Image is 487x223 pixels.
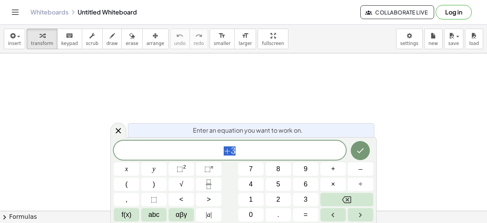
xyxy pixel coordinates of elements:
button: scrub [82,29,103,49]
span: | [206,211,207,218]
span: f(x) [122,210,132,220]
button: 0 [238,208,264,221]
span: insert [8,41,21,46]
span: 1 [249,194,253,205]
button: Greater than [196,193,221,206]
button: format_sizesmaller [210,29,235,49]
button: load [465,29,483,49]
button: Divide [348,178,373,191]
span: transform [31,41,53,46]
span: 7 [249,164,253,174]
span: redo [194,41,204,46]
sup: 2 [183,164,186,170]
button: transform [27,29,57,49]
span: | [210,211,212,218]
button: undoundo [170,29,190,49]
button: Absolute value [196,208,221,221]
button: 5 [266,178,291,191]
button: Minus [348,162,373,176]
button: Squared [169,162,194,176]
span: . [277,210,279,220]
button: arrange [142,29,169,49]
span: = [304,210,308,220]
span: √ [180,179,183,189]
button: Plus [320,162,346,176]
button: erase [121,29,142,49]
span: 3 [304,194,307,205]
button: Superscript [196,162,221,176]
span: ⬚ [151,194,157,205]
span: a [206,210,212,220]
button: Less than [169,193,194,206]
sup: n [211,164,213,170]
span: 2 [276,194,280,205]
button: Equals [293,208,318,221]
button: keyboardkeypad [57,29,82,49]
button: redoredo [189,29,208,49]
button: Square root [169,178,194,191]
span: scrub [86,41,99,46]
i: undo [176,31,183,40]
button: format_sizelarger [234,29,256,49]
button: 2 [266,193,291,206]
span: 3 [231,146,236,156]
span: ( [126,179,128,189]
button: 6 [293,178,318,191]
button: Left arrow [320,208,346,221]
span: + [224,146,231,156]
span: 8 [276,164,280,174]
span: ) [153,179,155,189]
span: fullscreen [262,41,284,46]
span: save [448,41,459,46]
span: ⬚ [177,165,183,173]
span: 5 [276,179,280,189]
i: keyboard [66,31,73,40]
button: 4 [238,178,264,191]
button: , [114,193,139,206]
button: Alphabet [141,208,167,221]
span: > [207,194,211,205]
span: αβγ [176,210,187,220]
button: Fraction [196,178,221,191]
span: smaller [214,41,231,46]
button: Toggle navigation [9,6,21,18]
span: – [358,164,362,174]
span: Collaborate Live [367,9,428,16]
button: Placeholder [141,193,167,206]
button: draw [102,29,122,49]
span: Enter an equation you want to work on. [193,126,303,135]
button: 9 [293,162,318,176]
span: × [331,179,335,189]
button: y [141,162,167,176]
span: settings [400,41,419,46]
button: ) [141,178,167,191]
span: ÷ [359,179,363,189]
span: load [469,41,479,46]
button: new [424,29,442,49]
button: Right arrow [348,208,373,221]
i: redo [195,31,202,40]
span: new [428,41,438,46]
button: x [114,162,139,176]
button: . [266,208,291,221]
button: 3 [293,193,318,206]
a: Whiteboards [30,8,68,16]
button: Greek alphabet [169,208,194,221]
button: fullscreen [258,29,288,49]
button: 7 [238,162,264,176]
button: 1 [238,193,264,206]
span: 9 [304,164,307,174]
span: 4 [249,179,253,189]
button: Times [320,178,346,191]
button: settings [396,29,423,49]
span: < [179,194,183,205]
button: insert [4,29,25,49]
button: Done [351,141,370,160]
button: ( [114,178,139,191]
span: + [331,164,335,174]
button: save [444,29,463,49]
span: draw [107,41,118,46]
span: ⬚ [204,165,211,173]
span: undo [174,41,186,46]
button: Log in [436,5,472,19]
